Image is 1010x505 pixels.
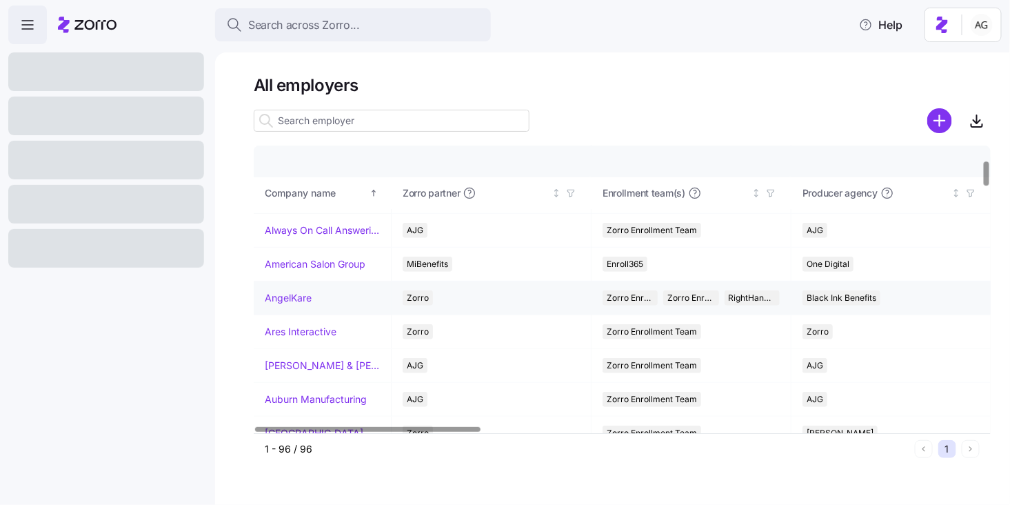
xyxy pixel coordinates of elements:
span: Enroll365 [607,257,643,272]
span: Enrollment team(s) [603,186,685,200]
span: Zorro Enrollment Experts [667,290,714,306]
span: Zorro [407,290,429,306]
a: [GEOGRAPHIC_DATA] [265,426,363,440]
button: 1 [938,440,956,458]
input: Search employer [254,110,529,132]
span: Zorro partner [403,186,460,200]
span: One Digital [807,257,849,272]
span: Zorro [407,324,429,339]
a: [PERSON_NAME] & [PERSON_NAME]'s [265,359,380,373]
span: Zorro Enrollment Team [607,290,654,306]
div: Not sorted [951,188,961,198]
span: Zorro Enrollment Team [607,392,697,407]
th: Producer agencyNot sorted [791,177,991,209]
button: Previous page [915,440,933,458]
svg: add icon [927,108,952,133]
span: Help [859,17,902,33]
span: Zorro Enrollment Team [607,324,697,339]
div: Not sorted [751,188,761,198]
span: Search across Zorro... [248,17,360,34]
a: Ares Interactive [265,325,336,339]
span: AJG [407,392,423,407]
a: Auburn Manufacturing [265,393,367,406]
div: Company name [265,186,367,201]
th: Zorro partnerNot sorted [392,177,592,209]
div: 1 - 96 / 96 [265,442,909,456]
th: Enrollment team(s)Not sorted [592,177,791,209]
span: Zorro Enrollment Team [607,223,697,238]
button: Help [848,11,913,39]
a: American Salon Group [265,257,365,271]
button: Search across Zorro... [215,8,491,41]
img: 5fc55c57e0610270ad857448bea2f2d5 [971,14,993,36]
span: AJG [807,223,823,238]
span: Zorro [807,324,829,339]
h1: All employers [254,75,991,96]
th: Company nameSorted ascending [254,177,392,209]
span: AJG [807,392,823,407]
button: Next page [962,440,980,458]
a: AngelKare [265,291,312,305]
span: AJG [807,358,823,373]
span: RightHandMan Financial [729,290,776,306]
div: Sorted ascending [369,188,378,198]
div: Not sorted [552,188,561,198]
span: AJG [407,223,423,238]
span: MiBenefits [407,257,448,272]
span: Producer agency [802,186,878,200]
span: Zorro Enrollment Team [607,358,697,373]
a: Always On Call Answering Service [265,224,380,237]
span: Black Ink Benefits [807,290,876,306]
span: AJG [407,358,423,373]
